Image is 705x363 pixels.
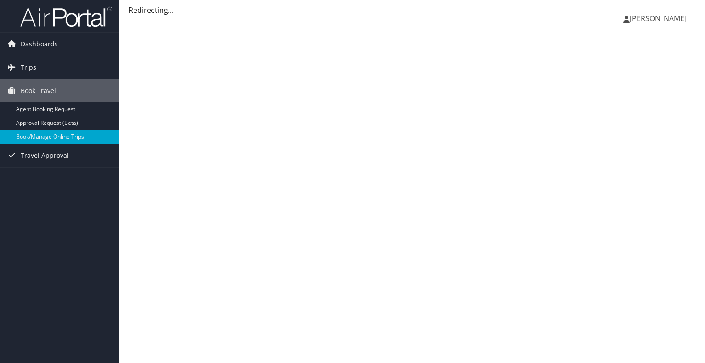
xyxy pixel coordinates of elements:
span: [PERSON_NAME] [630,13,687,23]
span: Book Travel [21,79,56,102]
span: Dashboards [21,33,58,56]
span: Travel Approval [21,144,69,167]
a: [PERSON_NAME] [623,5,696,32]
span: Trips [21,56,36,79]
img: airportal-logo.png [20,6,112,28]
div: Redirecting... [129,5,696,16]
